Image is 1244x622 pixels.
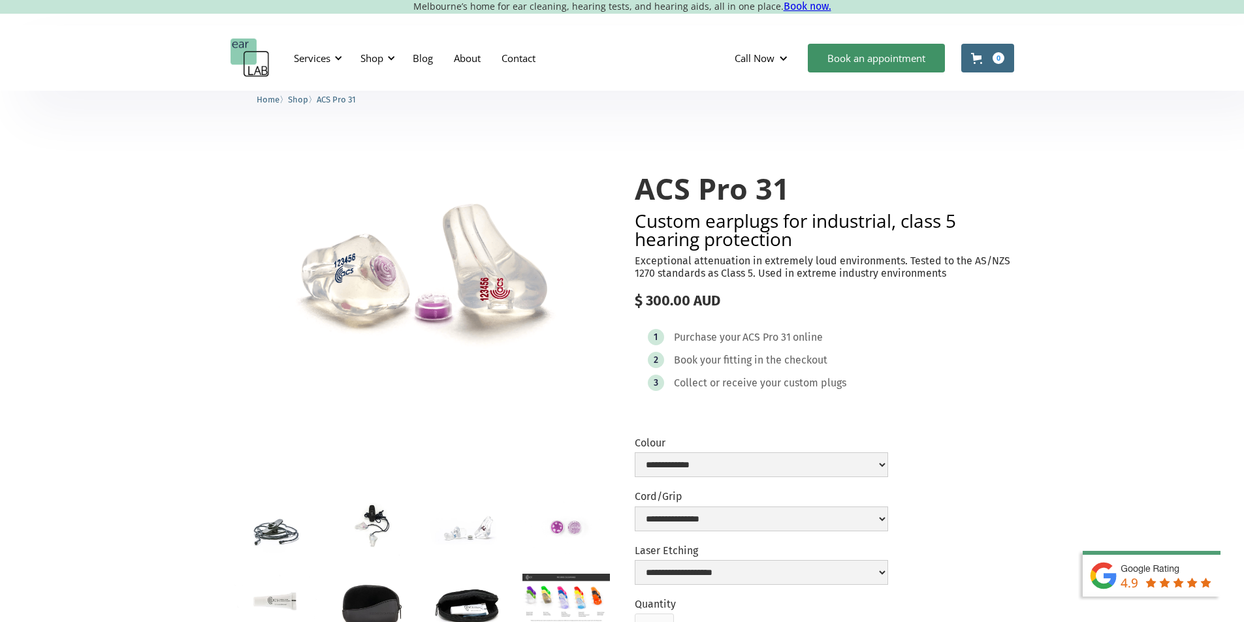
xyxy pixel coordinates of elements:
[654,332,658,342] div: 1
[674,354,827,367] div: Book your fitting in the checkout
[808,44,945,72] a: Book an appointment
[635,544,888,557] label: Laser Etching
[635,172,1014,205] h1: ACS Pro 31
[257,95,279,104] span: Home
[635,437,888,449] label: Colour
[635,211,1014,248] h2: Custom earplugs for industrial, class 5 hearing protection
[257,93,288,106] li: 〉
[742,331,791,344] div: ACS Pro 31
[635,255,1014,279] p: Exceptional attenuation in extremely loud environments. Tested to the AS/NZS 1270 standards as Cl...
[353,39,399,78] div: Shop
[491,39,546,77] a: Contact
[425,499,512,563] a: open lightbox
[317,95,356,104] span: ACS Pro 31
[793,331,823,344] div: online
[257,93,279,105] a: Home
[993,52,1004,64] div: 0
[654,355,658,365] div: 2
[635,598,676,610] label: Quantity
[328,499,415,556] a: open lightbox
[360,52,383,65] div: Shop
[402,39,443,77] a: Blog
[674,377,846,390] div: Collect or receive your custom plugs
[961,44,1014,72] a: Open cart
[231,146,610,407] img: ACS Pro 31
[674,331,741,344] div: Purchase your
[724,39,801,78] div: Call Now
[288,93,308,105] a: Shop
[654,378,658,388] div: 3
[317,93,356,105] a: ACS Pro 31
[286,39,346,78] div: Services
[288,95,308,104] span: Shop
[231,146,610,407] a: open lightbox
[635,490,888,503] label: Cord/Grip
[522,499,609,557] a: open lightbox
[635,292,1014,309] div: $ 300.00 AUD
[735,52,774,65] div: Call Now
[288,93,317,106] li: 〉
[443,39,491,77] a: About
[231,499,317,563] a: open lightbox
[231,39,270,78] a: home
[294,52,330,65] div: Services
